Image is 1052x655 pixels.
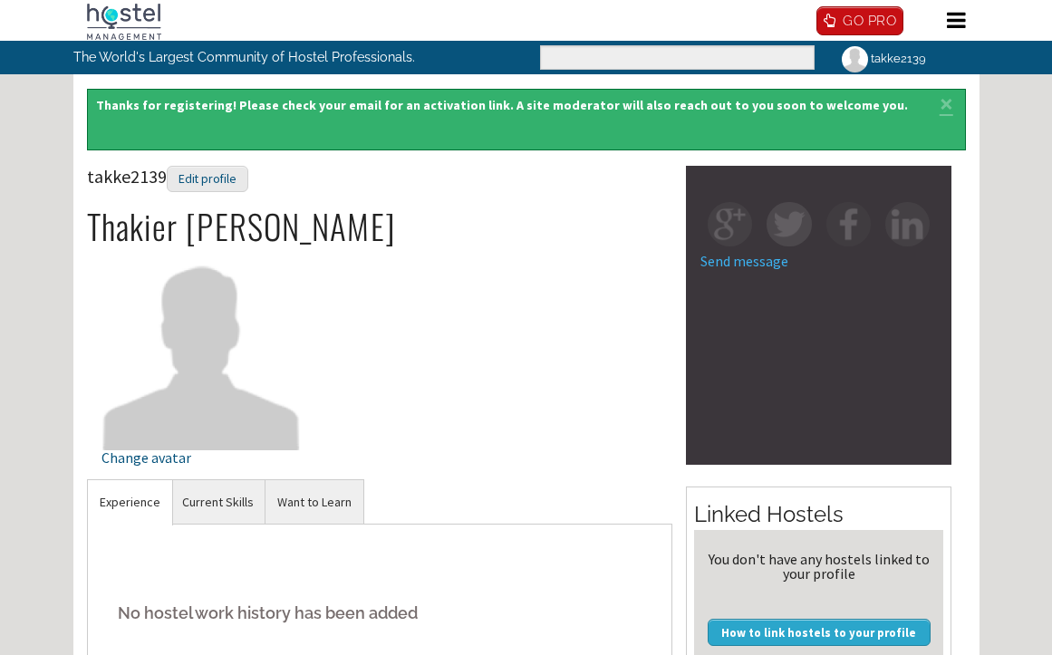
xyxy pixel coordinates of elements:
[87,89,966,150] div: Thanks for registering! Please check your email for an activation link. A site moderator will als...
[694,499,943,530] h2: Linked Hostels
[828,41,937,76] a: takke2139
[101,585,659,641] h5: No hostel work history has been added
[265,480,363,525] a: Want to Learn
[87,207,673,246] h2: Thakier [PERSON_NAME]
[101,250,302,450] img: takke2139's picture
[167,165,248,188] a: Edit profile
[87,165,248,188] span: takke2139
[540,45,815,70] input: Enter the terms you wish to search for.
[700,252,788,270] a: Send message
[826,202,871,246] img: fb-square.png
[73,41,451,73] p: The World's Largest Community of Hostel Professionals.
[701,552,936,581] div: You don't have any hostels linked to your profile
[170,480,265,525] a: Current Skills
[101,339,302,465] a: Change avatar
[87,4,161,40] img: Hostel Management Home
[885,202,930,246] img: in-square.png
[767,202,811,246] img: tw-square.png
[88,480,172,525] a: Experience
[708,202,752,246] img: gp-square.png
[167,166,248,192] div: Edit profile
[936,99,957,107] a: ×
[839,43,871,75] img: takke2139's picture
[101,450,302,465] div: Change avatar
[816,6,903,35] a: GO PRO
[708,619,931,646] a: How to link hostels to your profile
